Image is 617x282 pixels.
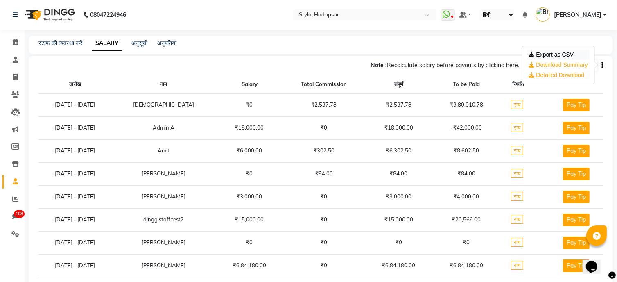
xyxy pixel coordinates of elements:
[112,254,216,277] td: [PERSON_NAME]
[112,116,216,139] td: Admin A
[283,208,365,231] td: ₹0
[563,259,590,272] button: Pay Tip
[563,237,590,249] button: Pay Tip
[38,139,112,162] td: [DATE] - [DATE]
[112,93,216,116] td: [DEMOGRAPHIC_DATA]
[283,162,365,185] td: ₹84.00
[90,3,126,26] b: 08047224946
[511,169,523,178] span: राय
[365,208,433,231] td: ₹15,000.00
[433,93,501,116] td: ₹3,80,010.78
[283,93,365,116] td: ₹2,537.78
[2,210,22,223] a: 108
[536,7,550,22] img: Bhushan Kolhe
[511,215,523,224] span: राय
[131,39,147,47] a: अनुसूची
[283,231,365,254] td: ₹0
[21,3,77,26] img: logo
[563,99,590,111] button: Pay Tip
[563,122,590,134] button: Pay Tip
[38,116,112,139] td: [DATE] - [DATE]
[371,61,519,70] div: Recalculate salary before payouts by clicking here.
[38,75,112,93] th: तारीख
[365,162,433,185] td: ₹84.00
[38,208,112,231] td: [DATE] - [DATE]
[433,75,501,93] th: To be Paid
[38,162,112,185] td: [DATE] - [DATE]
[371,61,387,69] span: Note :
[157,39,176,47] a: अनुमतियां
[215,231,283,254] td: ₹0
[365,93,433,116] td: ₹2,537.78
[215,254,283,277] td: ₹6,84,180.00
[38,93,112,116] td: [DATE] - [DATE]
[563,168,590,180] button: Pay Tip
[365,75,433,93] th: संपूर्ण
[511,238,523,247] span: राय
[14,210,25,218] span: 108
[563,145,590,157] button: Pay Tip
[112,231,216,254] td: [PERSON_NAME]
[112,162,216,185] td: [PERSON_NAME]
[365,254,433,277] td: ₹6,84,180.00
[38,231,112,254] td: [DATE] - [DATE]
[529,72,585,78] a: Detailed Download
[283,75,365,93] th: Total Commission
[215,185,283,208] td: ₹3,000.00
[511,123,523,132] span: राय
[112,185,216,208] td: [PERSON_NAME]
[554,11,601,19] span: [PERSON_NAME]
[215,116,283,139] td: ₹18,000.00
[283,139,365,162] td: ₹302.50
[38,185,112,208] td: [DATE] - [DATE]
[511,100,523,109] span: राय
[433,162,501,185] td: ₹84.00
[529,51,574,58] a: Export as CSV
[215,75,283,93] th: Salary
[433,208,501,231] td: ₹20,566.00
[563,191,590,203] button: Pay Tip
[215,93,283,116] td: ₹0
[112,75,216,93] th: नाम
[365,116,433,139] td: ₹18,000.00
[38,254,112,277] td: [DATE] - [DATE]
[365,139,433,162] td: ₹6,302.50
[215,139,283,162] td: ₹6,000.00
[433,254,501,277] td: ₹6,84,180.00
[500,75,535,93] th: स्थिति
[433,116,501,139] td: -₹42,000.00
[433,231,501,254] td: ₹0
[38,39,82,47] a: स्टाफ की व्यवस्था करें
[433,185,501,208] td: ₹4,000.00
[583,249,609,274] iframe: chat widget
[283,254,365,277] td: ₹0
[511,261,523,270] span: राय
[365,231,433,254] td: ₹0
[563,214,590,226] button: Pay Tip
[511,146,523,155] span: राय
[511,192,523,201] span: राय
[433,139,501,162] td: ₹8,602.50
[215,208,283,231] td: ₹15,000.00
[215,162,283,185] td: ₹0
[283,116,365,139] td: ₹0
[283,185,365,208] td: ₹0
[112,208,216,231] td: dingg staff test2
[112,139,216,162] td: Amit
[365,185,433,208] td: ₹3,000.00
[92,36,122,51] a: SALARY
[529,61,588,68] a: Download Summary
